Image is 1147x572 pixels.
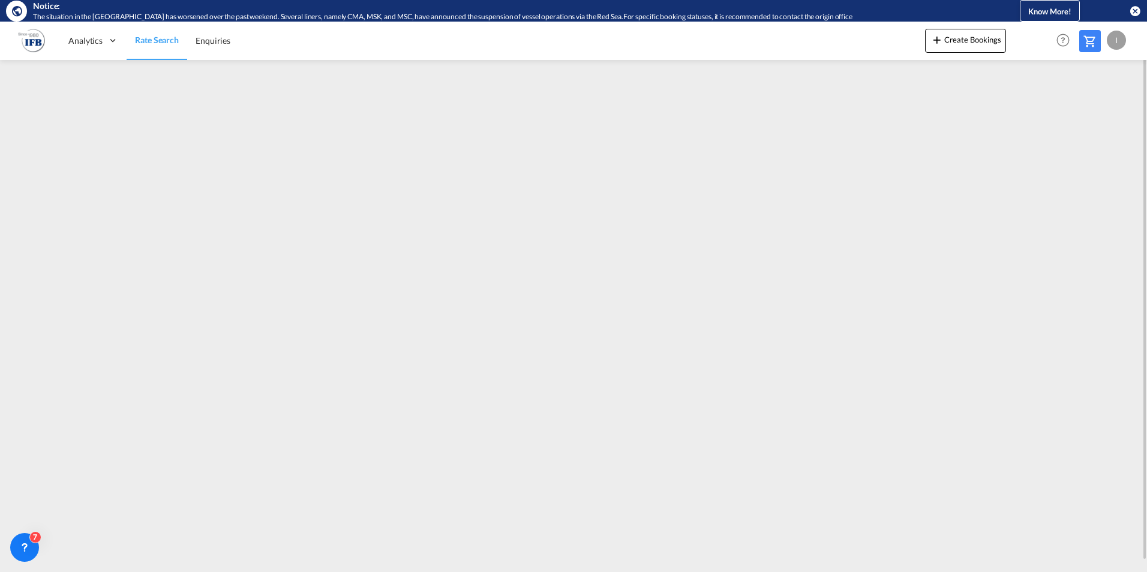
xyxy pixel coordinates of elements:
[1107,31,1126,50] div: I
[196,35,230,46] span: Enquiries
[1053,30,1073,50] span: Help
[187,21,239,60] a: Enquiries
[925,29,1006,53] button: icon-plus 400-fgCreate Bookings
[33,12,971,22] div: The situation in the Red Sea has worsened over the past weekend. Several liners, namely CMA, MSK,...
[127,21,187,60] a: Rate Search
[930,32,944,47] md-icon: icon-plus 400-fg
[18,27,45,54] img: b628ab10256c11eeb52753acbc15d091.png
[1053,30,1079,52] div: Help
[68,35,103,47] span: Analytics
[1028,7,1071,16] span: Know More!
[1129,5,1141,17] button: icon-close-circle
[135,35,179,45] span: Rate Search
[11,5,23,17] md-icon: icon-earth
[60,21,127,60] div: Analytics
